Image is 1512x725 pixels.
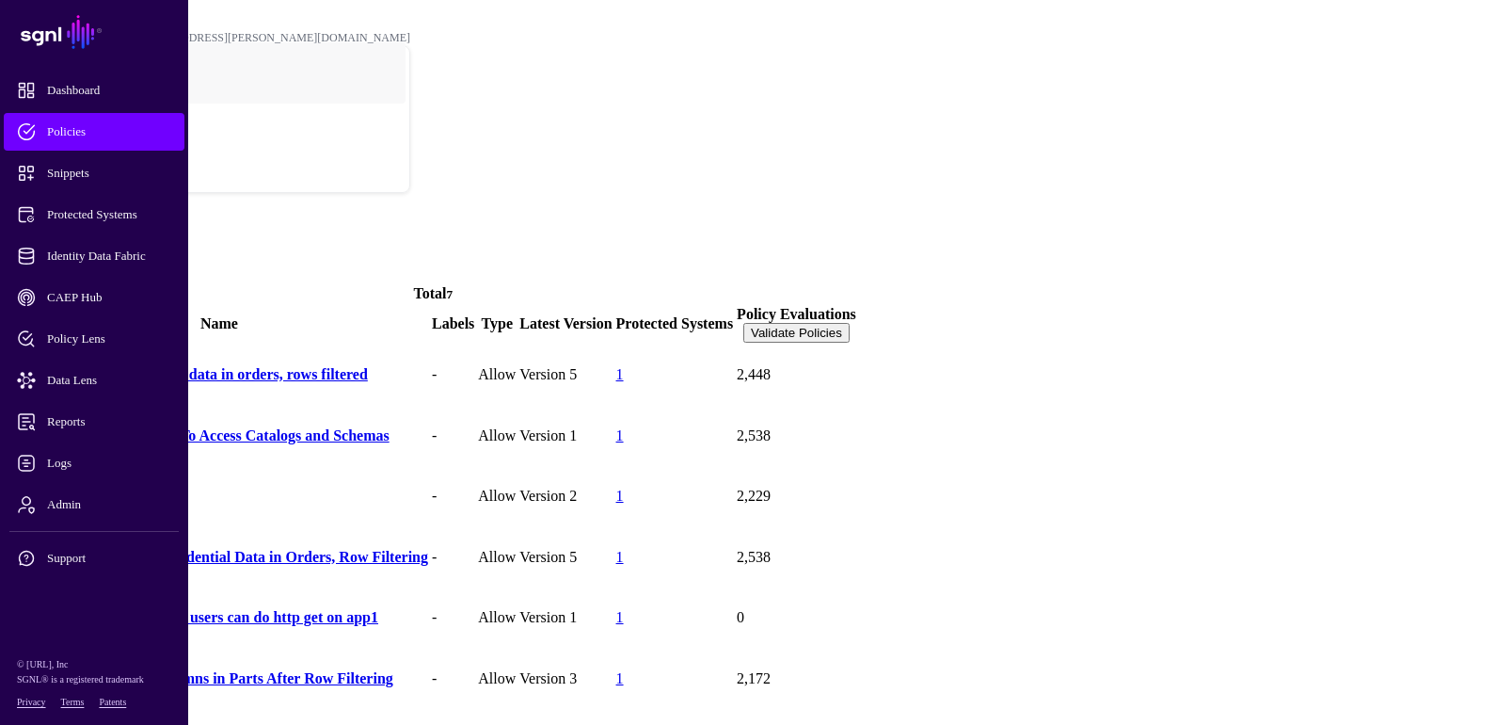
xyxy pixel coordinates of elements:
[10,427,390,443] a: Allow [PERSON_NAME] To Access Catalogs and Schemas
[4,320,184,358] a: Policy Lens
[477,406,517,465] td: Allow
[736,406,857,465] td: 2,538
[414,285,447,301] strong: Total
[431,588,475,648] td: -
[4,279,184,316] a: CAEP Hub
[736,527,857,587] td: 2,538
[17,657,171,672] p: © [URL], Inc
[10,670,393,686] a: US Users Can See All Columns in Parts After Row Filtering
[17,549,201,568] span: Support
[10,549,428,565] a: US Users Access Non-Confidential Data in Orders, Row Filtering
[17,81,201,100] span: Dashboard
[447,287,454,301] small: 7
[518,588,613,648] td: Version 1
[17,495,201,514] span: Admin
[616,488,624,504] a: 1
[431,406,475,465] td: -
[4,196,184,234] a: Protected Systems
[431,346,475,405] td: -
[38,31,410,45] div: [PERSON_NAME][EMAIL_ADDRESS][PERSON_NAME][DOMAIN_NAME]
[616,366,624,382] a: 1
[518,346,613,405] td: Version 5
[17,454,201,473] span: Logs
[10,315,428,332] div: Name
[431,649,475,708] td: -
[616,549,624,565] a: 1
[518,527,613,587] td: Version 5
[4,486,184,524] a: Admin
[477,588,517,648] td: Allow
[4,444,184,482] a: Logs
[518,467,613,526] td: Version 2
[519,315,612,332] div: Latest Version
[477,649,517,708] td: Allow
[616,670,624,686] a: 1
[477,527,517,587] td: Allow
[17,205,201,224] span: Protected Systems
[4,154,184,192] a: Snippets
[61,697,85,707] a: Terms
[17,247,201,266] span: Identity Data Fabric
[17,288,201,307] span: CAEP Hub
[616,427,624,443] a: 1
[17,330,201,348] span: Policy Lens
[99,697,126,707] a: Patents
[17,412,201,431] span: Reports
[477,467,517,526] td: Allow
[17,371,201,390] span: Data Lens
[11,11,177,53] a: SGNL
[736,346,857,405] td: 2,448
[10,366,368,382] a: 6OE300 access confidential data in orders, rows filtered
[736,649,857,708] td: 2,172
[4,72,184,109] a: Dashboard
[17,697,46,707] a: Privacy
[4,113,184,151] a: Policies
[477,346,517,405] td: Allow
[17,164,201,183] span: Snippets
[17,672,171,687] p: SGNL® is a registered trademark
[4,237,184,275] a: Identity Data Fabric
[431,527,475,587] td: -
[8,221,1504,247] h2: Policies
[10,609,378,625] a: [DEMOGRAPHIC_DATA] users can do http get on app1
[4,362,184,399] a: Data Lens
[39,98,409,158] a: POC
[743,323,850,343] button: Validate Policies
[737,306,856,323] div: Policy Evaluations
[616,609,624,625] a: 1
[478,315,516,332] div: Type
[518,406,613,465] td: Version 1
[736,467,857,526] td: 2,229
[518,649,613,708] td: Version 3
[432,315,474,332] div: Labels
[4,403,184,441] a: Reports
[736,588,857,648] td: 0
[17,122,201,141] span: Policies
[431,467,475,526] td: -
[39,164,409,178] div: Log out
[616,315,734,332] div: Protected Systems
